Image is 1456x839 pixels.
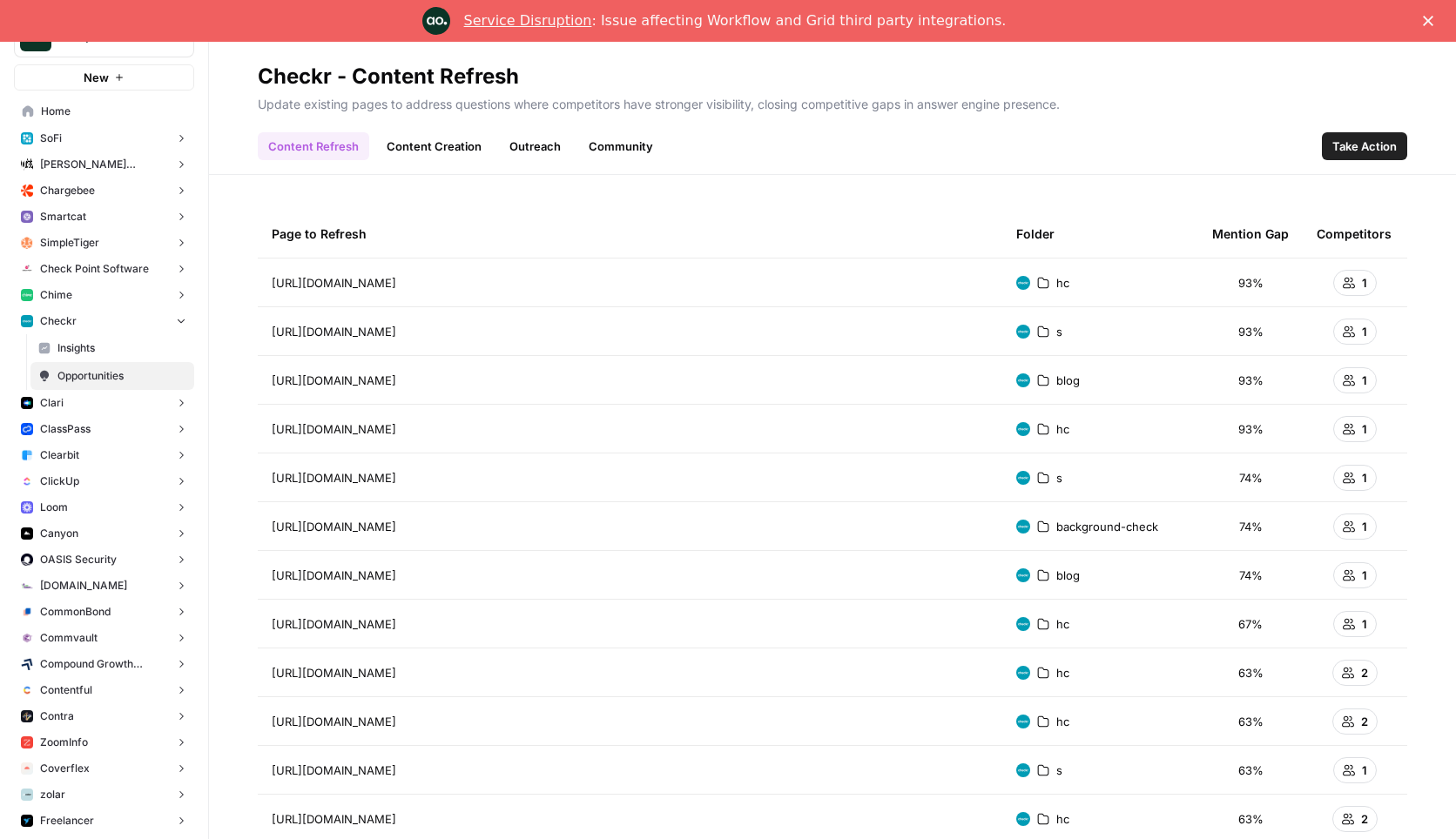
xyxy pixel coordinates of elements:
span: 2 [1361,713,1368,730]
img: mhv33baw7plipcpp00rsngv1nu95 [21,289,33,301]
span: 1 [1362,372,1367,389]
span: s [1056,762,1062,779]
button: Commvault [14,625,194,651]
span: Compound Growth Marketing [40,656,168,672]
a: Content Creation [376,132,492,160]
span: zolar [40,787,65,802]
img: 78cr82s63dt93a7yj2fue7fuqlci [1016,325,1030,339]
span: [URL][DOMAIN_NAME] [272,713,396,730]
div: Mention Gap [1212,210,1289,258]
span: Chargebee [40,183,95,198]
img: 2ud796hvc3gw7qwjscn75txc5abr [21,684,33,696]
button: zolar [14,782,194,808]
span: 63% [1238,762,1264,779]
span: 1 [1362,274,1367,292]
img: red1k5sizbc2zfjdzds8kz0ky0wq [21,554,33,566]
a: Content Refresh [258,132,369,160]
span: s [1056,323,1062,340]
span: 1 [1362,420,1367,438]
button: Chime [14,282,194,308]
img: 78cr82s63dt93a7yj2fue7fuqlci [1016,666,1030,680]
span: blog [1056,372,1080,389]
a: Home [14,97,194,125]
span: Chime [40,287,72,303]
span: Coverflex [40,761,90,776]
span: OASIS Security [40,552,117,567]
button: Contra [14,703,194,729]
button: [PERSON_NAME] [PERSON_NAME] at Work [14,151,194,178]
div: : Issue affecting Workflow and Grid third party integrations. [464,12,1007,30]
span: Smartcat [40,209,86,225]
button: CommonBond [14,599,194,625]
button: OASIS Security [14,547,194,573]
span: Loom [40,500,68,515]
button: [DOMAIN_NAME] [14,573,194,599]
span: [URL][DOMAIN_NAME] [272,615,396,633]
button: Loom [14,494,194,520]
span: Contentful [40,682,92,698]
img: a9mur837mohu50bzw3stmy70eh87 [21,815,33,827]
img: hcm4s7ic2xq26rsmuray6dv1kquq [21,736,33,748]
span: ClassPass [40,421,91,437]
span: 93% [1238,274,1264,292]
img: hlg0wqi1id4i6sbxkcpd2tyblcaw [21,237,33,249]
span: 93% [1238,420,1264,438]
span: 93% [1238,323,1264,340]
span: ClickUp [40,473,79,489]
span: 63% [1238,664,1264,681]
span: hc [1056,664,1069,681]
span: hc [1056,420,1069,438]
span: 74% [1239,567,1263,584]
span: Check Point Software [40,261,149,277]
img: m87i3pytwzu9d7629hz0batfjj1p [21,158,33,171]
button: Freelancer [14,808,194,834]
a: Service Disruption [464,12,592,29]
img: Profile image for Engineering [422,7,450,35]
span: Canyon [40,526,78,541]
span: 74% [1239,518,1263,535]
img: h6qlr8a97mop4asab8l5qtldq2wv [21,397,33,409]
button: Contentful [14,677,194,703]
button: SoFi [14,125,194,151]
span: [URL][DOMAIN_NAME] [272,518,396,535]
button: Smartcat [14,204,194,230]
span: 1 [1362,518,1367,535]
div: Checkr - Content Refresh [258,63,519,91]
span: Insights [57,340,186,356]
img: 78cr82s63dt93a7yj2fue7fuqlci [1016,568,1030,582]
button: SimpleTiger [14,230,194,256]
span: 63% [1238,810,1264,828]
span: hc [1056,810,1069,828]
span: 74% [1239,469,1263,487]
span: Take Action [1332,138,1397,155]
span: Freelancer [40,813,94,829]
span: [URL][DOMAIN_NAME] [272,664,396,681]
span: 1 [1362,762,1367,779]
span: New [84,69,109,86]
button: ZoomInfo [14,729,194,755]
span: [URL][DOMAIN_NAME] [272,274,396,292]
a: Opportunities [30,362,194,390]
img: 6os5al305rae5m5hhkke1ziqya7s [21,789,33,801]
img: jkhkcar56nid5uw4tq7euxnuco2o [21,185,33,197]
span: Home [41,104,186,119]
img: 78cr82s63dt93a7yj2fue7fuqlci [21,315,33,327]
span: CommonBond [40,604,111,620]
span: 2 [1361,664,1368,681]
img: 78cr82s63dt93a7yj2fue7fuqlci [1016,812,1030,826]
span: 1 [1362,615,1367,633]
img: 78cr82s63dt93a7yj2fue7fuqlci [1016,422,1030,436]
button: ClassPass [14,416,194,442]
span: hc [1056,274,1069,292]
span: ZoomInfo [40,735,88,750]
span: [URL][DOMAIN_NAME] [272,323,396,340]
span: [URL][DOMAIN_NAME] [272,469,396,487]
button: Take Action [1322,132,1407,160]
a: Community [578,132,664,160]
img: fr92439b8i8d8kixz6owgxh362ib [21,449,33,461]
img: 78cr82s63dt93a7yj2fue7fuqlci [1016,763,1030,777]
span: background-check [1056,518,1158,535]
span: [URL][DOMAIN_NAME] [272,810,396,828]
a: Outreach [499,132,571,160]
img: 0idox3onazaeuxox2jono9vm549w [21,527,33,540]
